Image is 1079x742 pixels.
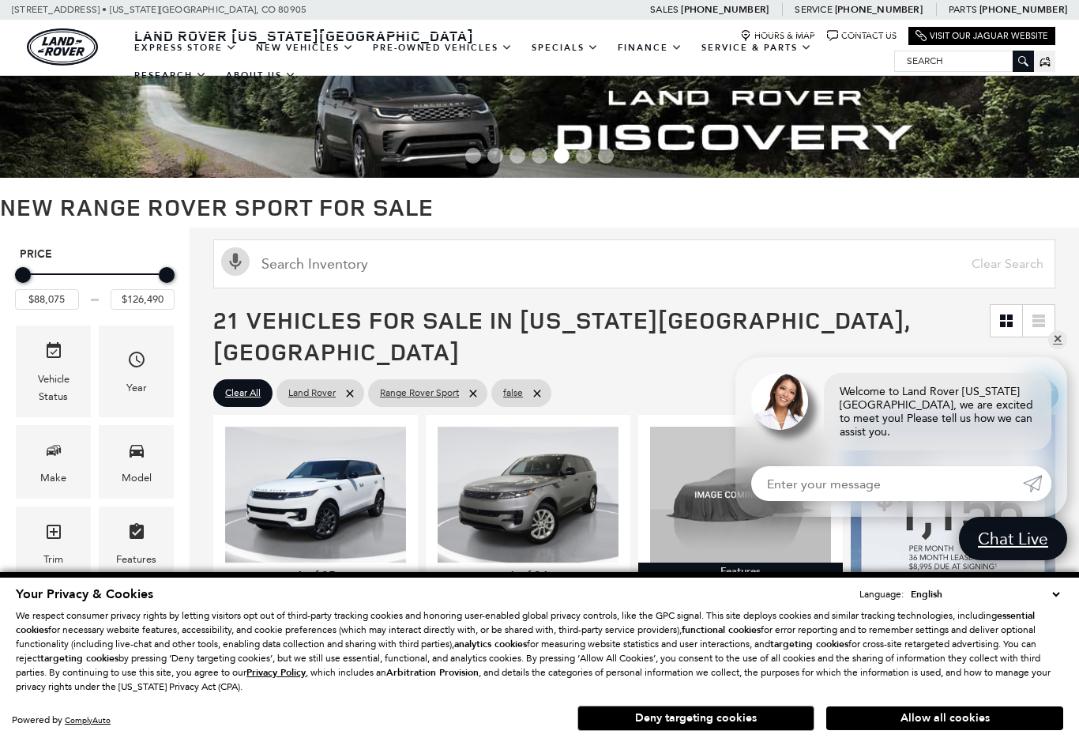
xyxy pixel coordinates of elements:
div: YearYear [99,326,174,416]
a: Hours & Map [740,30,815,42]
select: Language Select [907,586,1063,602]
div: 1 / 2 [225,427,406,563]
span: Go to slide 7 [598,148,614,164]
div: Language: [859,589,904,599]
span: Parts [949,4,977,15]
span: Clear All [225,383,261,403]
p: We respect consumer privacy rights by letting visitors opt out of third-party tracking cookies an... [16,608,1063,694]
a: Submit [1023,466,1051,501]
span: Trim [44,518,63,551]
span: Your Privacy & Cookies [16,586,153,603]
a: Chat Live [959,517,1067,560]
div: Minimum Price [15,267,31,283]
input: Search [895,51,1033,70]
a: [PHONE_NUMBER] [681,3,769,16]
span: Land Rover [288,383,336,403]
img: Land Rover [27,28,98,66]
div: Vehicle Status [28,371,79,405]
span: Features [127,518,146,551]
a: Grid View [991,305,1022,337]
img: 2025 Land Rover Range Rover Sport SE [650,427,831,563]
div: Features [116,551,156,568]
span: Go to slide 4 [532,148,547,164]
span: Go to slide 3 [509,148,525,164]
a: [PHONE_NUMBER] [835,3,923,16]
span: Go to slide 5 [554,148,570,164]
strong: Arbitration Provision [386,666,479,679]
a: About Us [216,62,306,89]
button: Allow all cookies [826,706,1063,730]
div: Features [638,563,843,580]
div: ModelModel [99,425,174,499]
a: [STREET_ADDRESS] • [US_STATE][GEOGRAPHIC_DATA], CO 80905 [12,4,306,15]
nav: Main Navigation [125,34,894,89]
u: Privacy Policy [246,666,306,679]
span: Go to slide 2 [487,148,503,164]
a: EXPRESS STORE [125,34,246,62]
div: Make [40,469,66,487]
a: ComplyAuto [65,715,111,725]
h5: Price [20,247,170,262]
span: Vehicle [44,337,63,370]
span: Model [127,437,146,469]
div: 1 / 2 [438,427,618,563]
div: 1 of 35 [225,567,406,585]
a: Land Rover [US_STATE][GEOGRAPHIC_DATA] [125,26,483,45]
div: Price [15,262,175,310]
div: TrimTrim [16,507,91,580]
span: Range Rover Sport [380,383,459,403]
span: Go to slide 1 [465,148,481,164]
input: Maximum [111,289,175,310]
div: Welcome to Land Rover [US_STATE][GEOGRAPHIC_DATA], we are excited to meet you! Please tell us how... [824,373,1051,450]
button: Deny targeting cookies [577,706,814,731]
span: Chat Live [970,528,1056,549]
span: false [503,383,523,403]
a: Finance [608,34,692,62]
a: Research [125,62,216,89]
div: Year [126,379,147,397]
input: Minimum [15,289,79,310]
strong: analytics cookies [454,638,527,650]
a: Specials [522,34,608,62]
div: Powered by [12,715,111,725]
span: Year [127,346,146,379]
span: Make [44,437,63,469]
div: VehicleVehicle Status [16,326,91,416]
input: Enter your message [751,466,1023,501]
div: FeaturesFeatures [99,507,174,580]
div: 1 of 34 [438,567,618,585]
a: Contact Us [827,30,897,42]
img: Agent profile photo [751,373,808,430]
div: Model [122,469,152,487]
div: Trim [43,551,63,568]
strong: functional cookies [682,623,761,636]
a: Service & Parts [692,34,821,62]
strong: targeting cookies [40,652,118,665]
span: Service [795,4,832,15]
a: land-rover [27,28,98,66]
img: 2025 Land Rover Range Rover Sport SE 1 [438,427,618,563]
span: 21 Vehicles for Sale in [US_STATE][GEOGRAPHIC_DATA], [GEOGRAPHIC_DATA] [213,303,910,367]
div: Maximum Price [159,267,175,283]
span: Go to slide 6 [576,148,592,164]
strong: targeting cookies [770,638,848,650]
span: Land Rover [US_STATE][GEOGRAPHIC_DATA] [134,26,474,45]
a: New Vehicles [246,34,363,62]
a: Visit Our Jaguar Website [915,30,1048,42]
span: Sales [650,4,679,15]
a: [PHONE_NUMBER] [979,3,1067,16]
input: Search Inventory [213,239,1055,288]
a: Pre-Owned Vehicles [363,34,522,62]
img: 2025 Land Rover Range Rover Sport SE 1 [225,427,406,563]
svg: Click to toggle on voice search [221,247,250,276]
div: MakeMake [16,425,91,499]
